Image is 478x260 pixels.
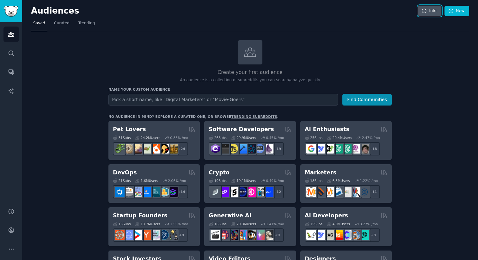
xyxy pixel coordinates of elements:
img: platformengineering [150,187,160,197]
img: CryptoNews [255,187,265,197]
img: AskMarketing [324,187,334,197]
div: 6.5M Users [327,178,350,183]
img: growmybusiness [168,230,178,240]
img: SaaS [124,230,133,240]
img: ballpython [124,144,133,154]
img: azuredevops [115,187,125,197]
img: turtle [141,144,151,154]
h2: Generative AI [209,212,251,220]
div: 24.2M Users [135,136,160,140]
img: DevOpsLinks [141,187,151,197]
img: dalle2 [219,230,229,240]
img: bigseo [315,187,325,197]
div: 15 Sub s [305,222,322,226]
img: OpenAIDev [351,144,360,154]
div: + 14 [175,185,188,198]
img: aws_cdk [159,187,169,197]
span: Curated [54,21,70,26]
img: starryai [255,230,265,240]
a: New [444,6,469,16]
img: deepdream [228,230,238,240]
img: cockatiel [150,144,160,154]
img: learnjavascript [228,144,238,154]
div: 1.6M Users [135,178,158,183]
div: 3.27 % /mo [360,222,378,226]
img: aivideo [211,230,220,240]
a: Info [418,6,441,16]
img: ArtificalIntelligence [359,144,369,154]
div: 16 Sub s [113,222,131,226]
img: csharp [211,144,220,154]
img: GoogleGeminiAI [306,144,316,154]
span: Saved [33,21,45,26]
img: ycombinator [141,230,151,240]
img: indiehackers [150,230,160,240]
h2: Audiences [31,6,418,16]
div: 2.06 % /mo [168,178,186,183]
div: + 8 [367,228,380,242]
img: DeepSeek [315,230,325,240]
img: chatgpt_prompts_ [342,144,352,154]
div: 25 Sub s [305,136,322,140]
h2: Marketers [305,169,336,177]
img: AItoolsCatalog [324,144,334,154]
div: 26 Sub s [209,136,226,140]
img: defi_ [264,187,273,197]
img: PlatformEngineers [168,187,178,197]
a: Curated [52,18,72,31]
h2: Create your first audience [108,69,392,76]
img: software [219,144,229,154]
h2: Pet Lovers [113,125,146,133]
a: Saved [31,18,47,31]
img: OpenSourceAI [342,230,352,240]
img: googleads [342,187,352,197]
a: trending subreddits [231,115,277,118]
div: 19 Sub s [209,178,226,183]
div: 20.4M Users [327,136,352,140]
div: + 24 [175,142,188,155]
div: 16 Sub s [209,222,226,226]
input: Pick a short name, like "Digital Marketers" or "Movie-Goers" [108,94,338,106]
img: LangChain [306,230,316,240]
img: reactnative [246,144,256,154]
img: DeepSeek [315,144,325,154]
div: 1.22 % /mo [360,178,378,183]
img: FluxAI [246,230,256,240]
div: 0.83 % /mo [170,136,188,140]
div: No audience in mind? Explore a curated one, or browse . [108,114,279,119]
img: content_marketing [306,187,316,197]
div: 20.3M Users [231,222,256,226]
div: + 19 [271,142,284,155]
img: Docker_DevOps [132,187,142,197]
span: Trending [78,21,95,26]
h2: Startup Founders [113,212,167,220]
div: + 18 [367,142,380,155]
h2: AI Enthusiasts [305,125,349,133]
img: OnlineMarketing [359,187,369,197]
div: 1.50 % /mo [170,222,188,226]
h2: AI Developers [305,212,348,220]
div: 19.1M Users [231,178,256,183]
img: defiblockchain [246,187,256,197]
img: Rag [324,230,334,240]
img: herpetology [115,144,125,154]
div: 1.41 % /mo [266,222,284,226]
img: Emailmarketing [333,187,343,197]
img: AWS_Certified_Experts [124,187,133,197]
div: 0.45 % /mo [266,136,284,140]
img: elixir [264,144,273,154]
img: sdforall [237,230,247,240]
div: 4.0M Users [327,222,350,226]
div: 13.7M Users [135,222,160,226]
img: AskComputerScience [255,144,265,154]
img: MistralAI [333,230,343,240]
a: Trending [76,18,97,31]
img: web3 [237,187,247,197]
div: 21 Sub s [113,178,131,183]
div: 2.47 % /mo [362,136,380,140]
div: + 11 [367,185,380,198]
div: + 12 [271,185,284,198]
img: Entrepreneurship [159,230,169,240]
div: 0.49 % /mo [266,178,284,183]
img: chatgpt_promptDesign [333,144,343,154]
